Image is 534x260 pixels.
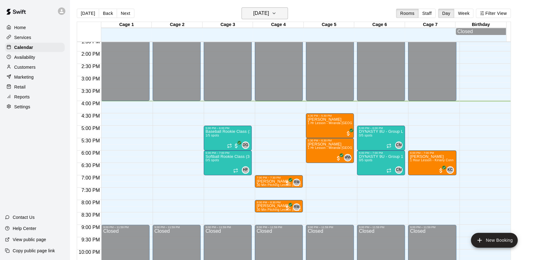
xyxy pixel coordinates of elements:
[13,248,55,254] p: Copy public page link
[396,142,402,148] span: CM
[449,166,454,174] span: Kiriany Conn
[80,76,102,81] span: 3:00 PM
[80,89,102,94] span: 3:30 PM
[13,225,36,232] p: Help Center
[5,102,65,111] a: Settings
[80,237,102,242] span: 9:30 PM
[204,126,252,150] div: 5:00 PM – 6:00 PM: Baseball Rookie Class (3-5)
[357,150,405,175] div: 6:00 PM – 7:00 PM: DYNASTY 9U - Group 1 Lesson
[344,154,351,161] div: Miranda Waterloo
[80,51,102,57] span: 2:00 PM
[244,141,249,149] span: Diego Gutierrez
[359,151,403,154] div: 6:00 PM – 7:00 PM
[455,22,506,28] div: Birthday
[206,151,250,154] div: 6:00 PM – 7:00 PM
[257,226,301,229] div: 9:00 PM – 11:59 PM
[101,22,152,28] div: Cage 1
[5,92,65,102] a: Reports
[5,82,65,92] a: Retail
[103,226,147,229] div: 9:00 PM – 11:59 PM
[77,249,101,255] span: 10:00 PM
[476,9,510,18] button: Filter View
[346,154,351,161] span: Miranda Waterloo
[257,208,334,211] span: 30 Min Pitching Lesson (8u-13u) - [PERSON_NAME]
[5,63,65,72] a: Customers
[359,226,403,229] div: 9:00 PM – 11:59 PM
[418,9,436,18] button: Staff
[241,7,288,19] button: [DATE]
[14,24,26,31] p: Home
[14,94,30,100] p: Reports
[80,225,102,230] span: 9:00 PM
[405,22,455,28] div: Cage 7
[5,72,65,82] div: Marketing
[206,158,219,162] span: 0/5 spots filled
[5,23,65,32] div: Home
[117,9,134,18] button: Next
[227,143,232,148] span: Recurring event
[438,9,454,18] button: Day
[396,167,402,173] span: CM
[457,29,504,34] div: Closed
[257,183,334,187] span: 30 Min Pitching Lesson (8u-13u) - [PERSON_NAME]
[308,114,352,117] div: 4:30 PM – 5:30 PM
[202,22,253,28] div: Cage 3
[395,166,402,174] div: Carson Maxwell
[257,201,301,204] div: 8:00 PM – 8:30 PM
[447,167,453,173] span: KC
[242,141,249,149] div: Diego Gutierrez
[154,226,199,229] div: 9:00 PM – 11:59 PM
[295,179,300,186] span: Reid Morgan
[242,166,249,174] div: Hayley Freudenberg
[14,54,35,60] p: Availability
[446,166,454,174] div: Kiriany Conn
[306,138,354,163] div: 5:30 PM – 6:30 PM: Sadie Fikes
[5,43,65,52] a: Calendar
[410,226,454,229] div: 9:00 PM – 11:59 PM
[243,142,249,148] span: DG
[438,167,444,174] span: All customers have paid
[243,167,248,173] span: HF
[454,9,473,18] button: Week
[206,134,219,137] span: 1/5 spots filled
[293,203,300,211] div: Reid Morgan
[255,200,303,212] div: 8:00 PM – 8:30 PM: Jaxon Isabell
[14,84,26,90] p: Retail
[14,104,30,110] p: Settings
[80,113,102,119] span: 4:30 PM
[306,113,354,138] div: 4:30 PM – 5:30 PM: 1 Hr Lesson - Miranda Waterloo
[308,226,352,229] div: 9:00 PM – 11:59 PM
[304,22,354,28] div: Cage 5
[335,155,341,161] span: All customers have paid
[293,179,299,185] span: RM
[80,200,102,205] span: 8:00 PM
[14,64,36,70] p: Customers
[293,204,299,210] span: RM
[308,121,376,125] span: 1 Hr Lesson - Miranda [GEOGRAPHIC_DATA]
[395,141,402,149] div: Carson Maxwell
[5,33,65,42] a: Services
[233,168,238,173] span: Recurring event
[408,150,456,175] div: 6:00 PM – 7:00 PM: Gracelyn Felice
[244,166,249,174] span: Hayley Freudenberg
[80,175,102,180] span: 7:00 PM
[13,236,46,243] p: View public page
[284,205,290,211] span: All customers have paid
[5,53,65,62] a: Availability
[80,212,102,218] span: 8:30 PM
[386,168,391,173] span: Recurring event
[397,166,402,174] span: Carson Maxwell
[308,146,376,149] span: 1 Hr Lesson - Miranda [GEOGRAPHIC_DATA]
[80,64,102,69] span: 2:30 PM
[152,22,202,28] div: Cage 2
[397,141,402,149] span: Carson Maxwell
[80,126,102,131] span: 5:00 PM
[359,158,372,162] span: 0/5 spots filled
[80,163,102,168] span: 6:30 PM
[344,154,351,161] span: MW
[257,176,301,179] div: 7:00 PM – 7:30 PM
[13,214,35,220] p: Contact Us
